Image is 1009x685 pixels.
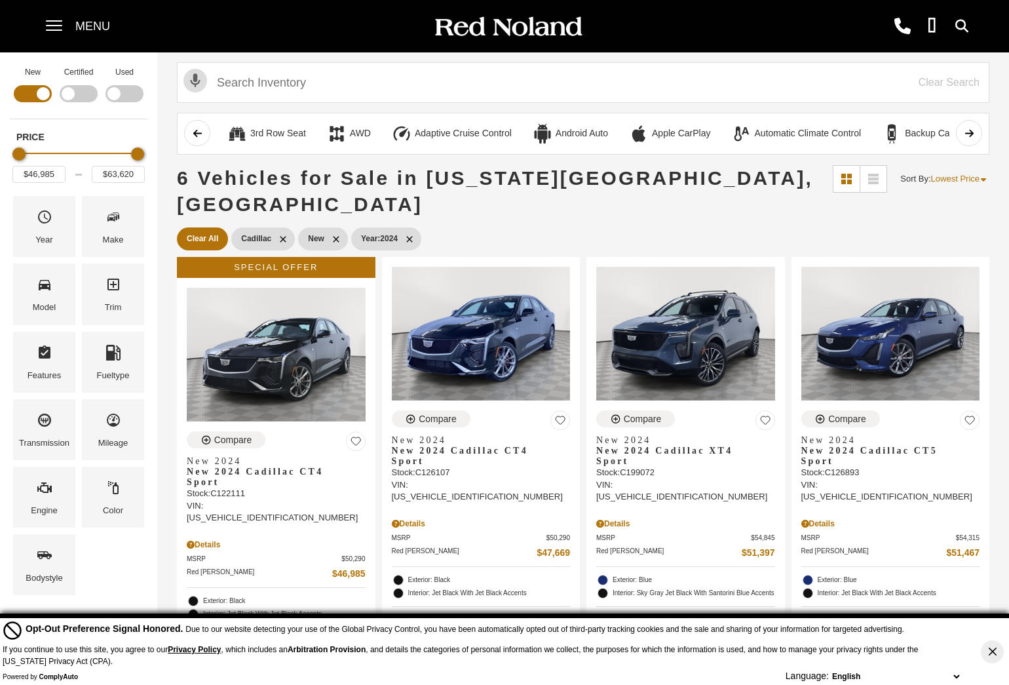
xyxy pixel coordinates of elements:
span: Red [PERSON_NAME] [392,546,537,560]
div: Android Auto [556,128,608,140]
span: Interior: Jet Black With Jet Black Accents [818,587,980,600]
span: $51,397 [742,546,775,560]
div: TransmissionTransmission [13,399,75,460]
span: $54,845 [751,533,774,543]
div: Apple CarPlay [652,128,711,140]
input: Search Inventory [177,62,989,103]
a: ComplyAuto [39,673,78,680]
span: Red [PERSON_NAME] [187,567,332,581]
span: New 2024 [801,435,970,446]
span: New 2024 [187,456,356,467]
div: Pricing Details - New 2024 Cadillac CT4 Sport [392,518,571,530]
div: AWD [350,128,371,140]
img: Red Noland Auto Group [432,16,583,39]
span: 6 Vehicles for Sale in [US_STATE][GEOGRAPHIC_DATA], [GEOGRAPHIC_DATA] [177,167,813,215]
img: 2024 Cadillac CT5 Sport [801,267,980,401]
span: Red [PERSON_NAME] [596,546,742,560]
div: Stock : C199072 [596,467,775,479]
h5: Price [16,131,141,143]
div: Year [35,233,52,247]
button: Android AutoAndroid Auto [525,120,615,147]
div: Apple CarPlay [629,124,649,144]
div: MileageMileage [82,399,144,460]
img: 2024 Cadillac CT4 Sport [187,288,366,421]
a: New 2024New 2024 Cadillac CT5 Sport [801,435,980,467]
div: Automatic Climate Control [755,128,862,140]
a: MSRP $54,845 [596,533,775,543]
span: MSRP [187,554,341,564]
span: Clear All [187,231,218,247]
strong: Arbitration Provision [288,645,366,654]
span: Red [PERSON_NAME] [801,546,947,560]
div: Stock : C122111 [187,488,366,499]
div: VIN: [US_VEHICLE_IDENTIFICATION_NUMBER] [187,500,366,524]
span: $47,669 [537,546,570,560]
div: Color [103,503,123,518]
div: Powered by [3,673,78,681]
span: $51,467 [946,546,980,560]
div: Language: [786,671,829,680]
span: Exterior: Blue [613,574,775,587]
u: Privacy Policy [168,645,221,654]
div: Adaptive Cruise Control [415,128,512,140]
button: Save Vehicle [755,410,775,435]
div: VIN: [US_VEHICLE_IDENTIFICATION_NUMBER] [801,479,980,503]
div: Maximum Price [131,147,144,161]
div: Pricing Details - New 2024 Cadillac CT4 Sport AWD [187,539,366,551]
button: 3rd Row Seat3rd Row Seat [220,120,313,147]
span: MSRP [801,533,956,543]
div: AWD [327,124,347,144]
div: Stock : C126893 [801,467,980,479]
div: 3rd Row Seat [227,124,247,144]
button: Save Vehicle [346,431,366,456]
div: Pricing Details - New 2024 Cadillac XT4 Sport With Navigation & AWD [596,518,775,530]
button: Adaptive Cruise ControlAdaptive Cruise Control [385,120,519,147]
span: Sort By : [900,174,930,184]
div: TrimTrim [82,264,144,324]
a: Red [PERSON_NAME] $51,397 [596,546,775,560]
span: Fueltype [105,342,121,368]
div: Make [103,233,124,247]
div: Model [33,300,56,315]
a: New 2024New 2024 Cadillac XT4 Sport [596,435,775,467]
span: Bodystyle [37,544,52,571]
span: New [308,231,324,247]
a: New 2024New 2024 Cadillac CT4 Sport [392,435,571,467]
span: Mileage [105,409,121,436]
div: Compare [419,413,457,425]
span: $46,985 [332,567,366,581]
a: Red [PERSON_NAME] $47,669 [392,546,571,560]
span: $50,290 [546,533,570,543]
span: Exterior: Black [408,574,571,587]
div: VIN: [US_VEHICLE_IDENTIFICATION_NUMBER] [596,479,775,503]
span: Interior: Sky Gray Jet Black With Santorini Blue Accents [613,587,775,600]
a: MSRP $50,290 [392,533,571,543]
span: Engine [37,477,52,503]
span: Model [37,273,52,300]
div: Compare [828,413,866,425]
span: Interior: Jet Black With Jet Black Accents [408,587,571,600]
a: MSRP $54,315 [801,533,980,543]
a: New 2024New 2024 Cadillac CT4 Sport [187,456,366,488]
button: Save Vehicle [550,410,570,435]
div: Transmission [19,436,69,450]
span: Features [37,342,52,368]
div: Due to our website detecting your use of the Global Privacy Control, you have been automatically ... [26,622,904,636]
span: New 2024 Cadillac CT4 Sport [392,446,561,467]
div: ColorColor [82,467,144,528]
div: MakeMake [82,196,144,257]
input: Maximum [92,166,145,183]
span: Transmission [37,409,52,436]
div: Adaptive Cruise Control [392,124,411,144]
div: EngineEngine [13,467,75,528]
span: Color [105,477,121,503]
div: YearYear [13,196,75,257]
button: Compare Vehicle [801,410,880,427]
div: Backup Camera [905,128,970,140]
a: Red [PERSON_NAME] $51,467 [801,546,980,560]
span: New 2024 [596,435,765,446]
button: scroll left [184,120,210,146]
div: BodystyleBodystyle [13,534,75,595]
span: Lowest Price [931,174,980,184]
span: Year [37,206,52,233]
